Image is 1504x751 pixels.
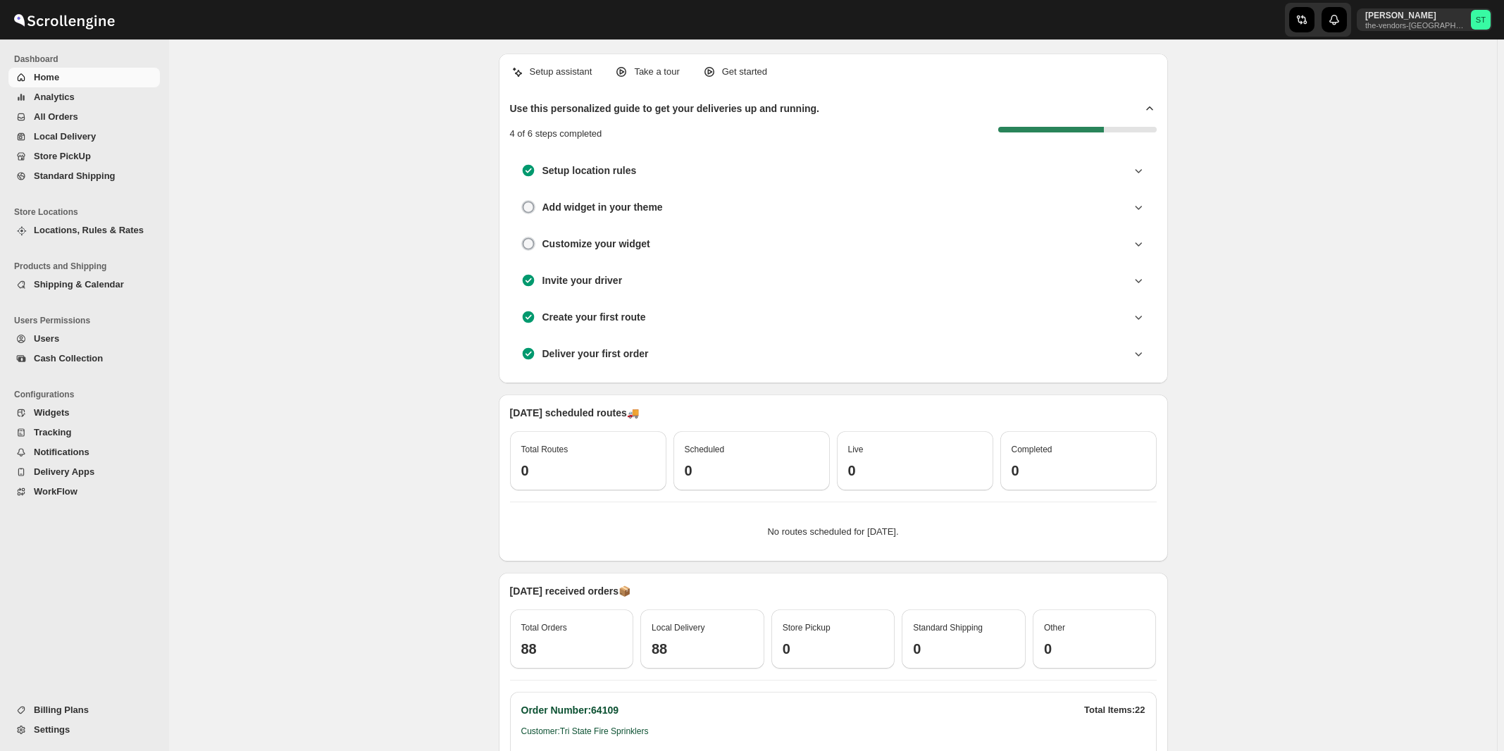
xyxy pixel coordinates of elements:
span: Local Delivery [652,623,704,633]
button: Locations, Rules & Rates [8,221,160,240]
button: Cash Collection [8,349,160,368]
p: No routes scheduled for [DATE]. [521,525,1145,539]
h2: Use this personalized guide to get your deliveries up and running. [510,101,820,116]
h3: 0 [913,640,1014,657]
p: the-vendors-[GEOGRAPHIC_DATA] [1365,21,1465,30]
button: Billing Plans [8,700,160,720]
h3: 0 [521,462,655,479]
button: Home [8,68,160,87]
h3: 0 [1012,462,1145,479]
span: Completed [1012,445,1052,454]
button: Users [8,329,160,349]
p: [DATE] scheduled routes 🚚 [510,406,1157,420]
span: All Orders [34,111,78,122]
h3: Create your first route [542,310,646,324]
img: ScrollEngine [11,2,117,37]
span: Standard Shipping [913,623,983,633]
button: Tracking [8,423,160,442]
h3: Deliver your first order [542,347,649,361]
text: ST [1476,15,1486,24]
span: Settings [34,724,70,735]
span: Notifications [34,447,89,457]
span: Other [1044,623,1065,633]
h2: Order Number: 64109 [521,703,619,717]
span: Simcha Trieger [1471,10,1491,30]
p: Take a tour [634,65,679,79]
span: Local Delivery [34,131,96,142]
span: Analytics [34,92,75,102]
h3: Add widget in your theme [542,200,663,214]
span: Home [34,72,59,82]
h3: 88 [521,640,623,657]
p: Get started [722,65,767,79]
span: Store Locations [14,206,162,218]
p: 4 of 6 steps completed [510,127,602,141]
span: Billing Plans [34,705,89,715]
button: Analytics [8,87,160,107]
span: Configurations [14,389,162,400]
span: Scheduled [685,445,725,454]
h3: Invite your driver [542,273,623,287]
button: WorkFlow [8,482,160,502]
div: N/A [1121,726,1145,743]
h3: 0 [685,462,819,479]
span: Live [848,445,864,454]
button: User menu [1357,8,1492,31]
span: Dashboard [14,54,162,65]
span: Users Permissions [14,315,162,326]
span: Tracking [34,427,71,437]
span: Users [34,333,59,344]
button: Widgets [8,403,160,423]
h3: Customize your widget [542,237,650,251]
span: WorkFlow [34,486,77,497]
span: Store PickUp [34,151,91,161]
span: Standard Shipping [34,170,116,181]
h6: Customer: Tri State Fire Sprinklers [521,726,649,743]
button: Shipping & Calendar [8,275,160,294]
h3: 0 [1044,640,1145,657]
h3: 88 [652,640,753,657]
button: Notifications [8,442,160,462]
h3: 0 [783,640,884,657]
h3: Setup location rules [542,163,637,178]
p: Total Items: 22 [1084,703,1145,717]
span: Widgets [34,407,69,418]
p: [DATE] received orders 📦 [510,584,1157,598]
span: Total Orders [521,623,567,633]
span: Cash Collection [34,353,103,364]
span: Locations, Rules & Rates [34,225,144,235]
p: Setup assistant [530,65,592,79]
span: Shipping & Calendar [34,279,124,290]
button: All Orders [8,107,160,127]
span: Total Routes [521,445,568,454]
span: Products and Shipping [14,261,162,272]
span: Store Pickup [783,623,831,633]
p: [PERSON_NAME] [1365,10,1465,21]
h3: 0 [848,462,982,479]
button: Settings [8,720,160,740]
button: Delivery Apps [8,462,160,482]
span: Delivery Apps [34,466,94,477]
